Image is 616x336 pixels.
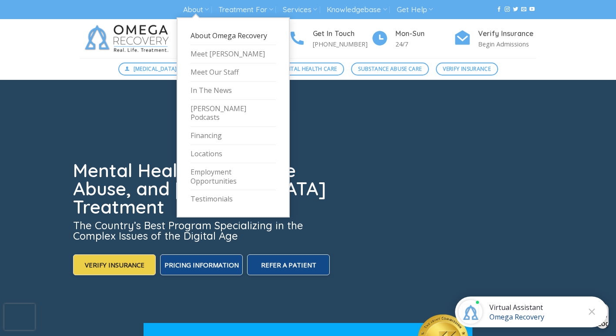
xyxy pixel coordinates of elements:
a: Knowledgebase [327,2,387,18]
a: Follow on Facebook [496,7,502,13]
a: About [183,2,209,18]
a: Meet Our Staff [191,63,276,82]
a: Treatment For [218,2,273,18]
h3: The Country’s Best Program Specializing in the Complex Issues of the Digital Age [73,220,331,241]
p: [PHONE_NUMBER] [313,39,371,49]
h4: Verify Insurance [478,28,536,40]
a: Locations [191,145,276,163]
a: Meet [PERSON_NAME] [191,45,276,63]
iframe: reCAPTCHA [4,304,35,330]
h4: Get In Touch [313,28,371,40]
a: Follow on Twitter [513,7,518,13]
a: Services [283,2,317,18]
span: Verify Insurance [443,65,491,73]
a: Send us an email [521,7,526,13]
img: Omega Recovery [80,19,177,58]
a: Get Help [397,2,433,18]
a: Get In Touch [PHONE_NUMBER] [288,28,371,49]
p: 24/7 [395,39,454,49]
a: Follow on Instagram [505,7,510,13]
a: Verify Insurance [436,63,498,76]
a: [MEDICAL_DATA] [118,63,184,76]
span: Mental Health Care [279,65,337,73]
a: Follow on YouTube [529,7,535,13]
h4: Mon-Sun [395,28,454,40]
a: Mental Health Care [272,63,344,76]
a: Financing [191,127,276,145]
p: Begin Admissions [478,39,536,49]
a: Substance Abuse Care [351,63,429,76]
span: [MEDICAL_DATA] [134,65,177,73]
h1: Mental Health, Substance Abuse, and [MEDICAL_DATA] Treatment [73,161,331,216]
a: [PERSON_NAME] Podcasts [191,100,276,127]
a: In The News [191,82,276,100]
a: Verify Insurance Begin Admissions [454,28,536,49]
a: Employment Opportunities [191,163,276,191]
a: Testimonials [191,190,276,208]
a: About Omega Recovery [191,27,276,45]
span: Substance Abuse Care [358,65,422,73]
